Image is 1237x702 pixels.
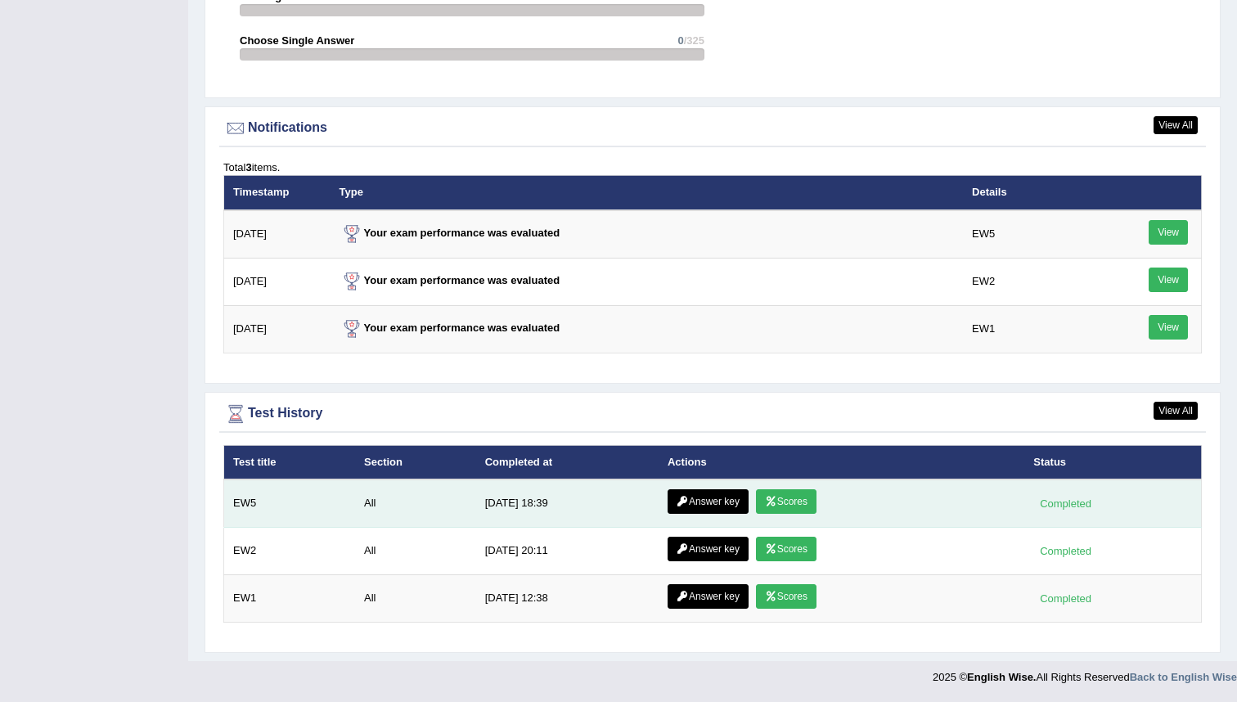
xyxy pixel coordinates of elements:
strong: Choose Single Answer [240,34,354,47]
div: Completed [1033,495,1097,512]
a: Answer key [668,489,749,514]
div: Test History [223,402,1202,426]
strong: Your exam performance was evaluated [340,322,560,334]
td: All [355,479,476,528]
th: Details [963,175,1103,209]
a: View All [1154,116,1198,134]
strong: English Wise. [967,671,1036,683]
a: Scores [756,537,816,561]
td: [DATE] [224,258,331,305]
td: All [355,575,476,623]
th: Completed at [476,445,659,479]
strong: Your exam performance was evaluated [340,274,560,286]
td: [DATE] [224,305,331,353]
div: Completed [1033,590,1097,607]
td: EW5 [963,210,1103,259]
a: Scores [756,489,816,514]
a: View [1149,220,1188,245]
span: 0 [677,34,683,47]
td: [DATE] 20:11 [476,528,659,575]
th: Actions [659,445,1024,479]
div: Notifications [223,116,1202,141]
a: Answer key [668,584,749,609]
td: EW2 [224,528,356,575]
td: [DATE] [224,210,331,259]
strong: Your exam performance was evaluated [340,227,560,239]
th: Timestamp [224,175,331,209]
div: 2025 © All Rights Reserved [933,661,1237,685]
td: EW2 [963,258,1103,305]
a: Scores [756,584,816,609]
th: Section [355,445,476,479]
td: EW5 [224,479,356,528]
th: Status [1024,445,1201,479]
span: /325 [684,34,704,47]
a: View [1149,268,1188,292]
a: View [1149,315,1188,340]
td: EW1 [224,575,356,623]
th: Test title [224,445,356,479]
b: 3 [245,161,251,173]
th: Type [331,175,964,209]
a: Answer key [668,537,749,561]
div: Completed [1033,542,1097,560]
td: EW1 [963,305,1103,353]
div: Total items. [223,160,1202,175]
td: [DATE] 18:39 [476,479,659,528]
td: [DATE] 12:38 [476,575,659,623]
a: Back to English Wise [1130,671,1237,683]
td: All [355,528,476,575]
a: View All [1154,402,1198,420]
